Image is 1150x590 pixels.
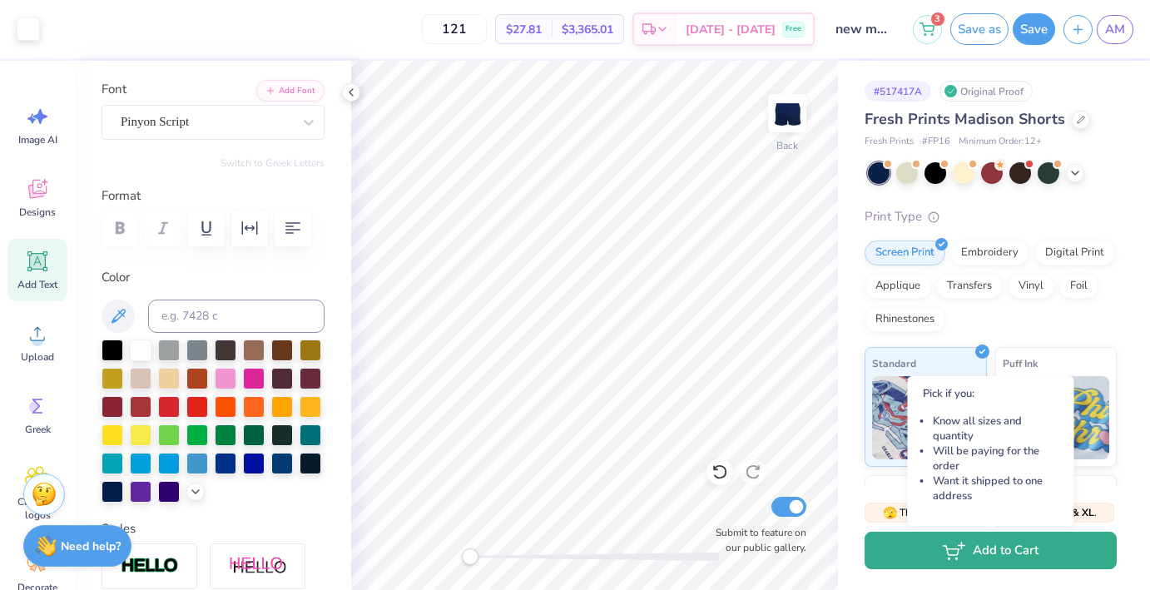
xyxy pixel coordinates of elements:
[1034,240,1115,265] div: Digital Print
[102,186,325,206] label: Format
[865,532,1117,569] button: Add to Cart
[883,505,897,521] span: 🫣
[686,21,776,38] span: [DATE] - [DATE]
[872,354,916,372] span: Standard
[883,505,1097,520] span: This color is .
[933,444,1059,473] li: Will be paying for the order
[1013,13,1055,45] button: Save
[562,21,613,38] span: $3,365.01
[1059,274,1098,299] div: Foil
[462,548,478,565] div: Accessibility label
[1097,15,1133,44] a: AM
[950,240,1029,265] div: Embroidery
[865,135,914,149] span: Fresh Prints
[913,15,942,44] button: 3
[1003,354,1038,372] span: Puff Ink
[823,12,905,46] input: Untitled Design
[786,23,801,35] span: Free
[931,12,944,26] span: 3
[865,307,945,332] div: Rhinestones
[950,13,1009,45] button: Save as
[865,81,931,102] div: # 517417A
[771,97,804,130] img: Back
[422,14,487,44] input: – –
[21,350,54,364] span: Upload
[25,423,51,436] span: Greek
[872,376,979,459] img: Standard
[221,156,325,170] button: Switch to Greek Letters
[1105,20,1125,39] span: AM
[506,21,542,38] span: $27.81
[102,80,126,99] label: Font
[121,557,179,576] img: Stroke
[923,386,1059,401] p: Pick if you:
[776,138,798,153] div: Back
[1008,274,1054,299] div: Vinyl
[865,109,1065,129] span: Fresh Prints Madison Shorts
[872,483,913,500] span: Neon Ink
[61,538,121,554] strong: Need help?
[933,473,1059,503] li: Want it shipped to one address
[865,240,945,265] div: Screen Print
[17,278,57,291] span: Add Text
[256,80,325,102] button: Add Font
[936,274,1003,299] div: Transfers
[102,268,325,287] label: Color
[102,519,136,538] label: Styles
[18,133,57,146] span: Image AI
[933,414,1059,444] li: Know all sizes and quantity
[10,495,65,522] span: Clipart & logos
[865,207,1117,226] div: Print Type
[865,274,931,299] div: Applique
[922,135,950,149] span: # FP16
[939,81,1033,102] div: Original Proof
[19,206,56,219] span: Designs
[959,135,1042,149] span: Minimum Order: 12 +
[148,300,325,333] input: e.g. 7428 c
[706,525,806,555] label: Submit to feature on our public gallery.
[229,556,287,577] img: Shadow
